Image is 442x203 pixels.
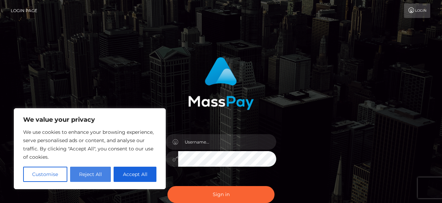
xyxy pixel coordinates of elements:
[23,116,156,124] p: We value your privacy
[70,167,111,182] button: Reject All
[23,128,156,161] p: We use cookies to enhance your browsing experience, serve personalised ads or content, and analys...
[188,57,254,110] img: MassPay Login
[11,3,37,18] a: Login Page
[114,167,156,182] button: Accept All
[23,167,67,182] button: Customise
[167,186,275,203] button: Sign in
[404,3,430,18] a: Login
[14,108,166,189] div: We value your privacy
[178,134,276,150] input: Username...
